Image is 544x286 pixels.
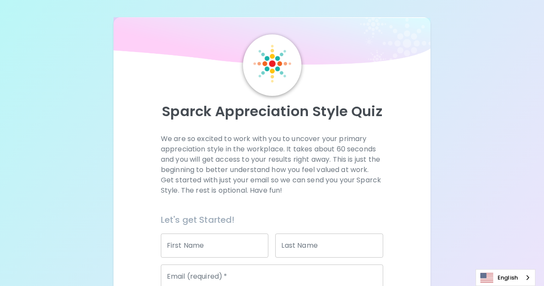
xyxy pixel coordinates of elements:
[476,270,535,286] a: English
[253,45,291,83] img: Sparck Logo
[114,17,431,69] img: wave
[161,134,383,196] p: We are so excited to work with you to uncover your primary appreciation style in the workplace. I...
[476,269,535,286] aside: Language selected: English
[161,213,383,227] h6: Let's get Started!
[476,269,535,286] div: Language
[124,103,421,120] p: Sparck Appreciation Style Quiz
